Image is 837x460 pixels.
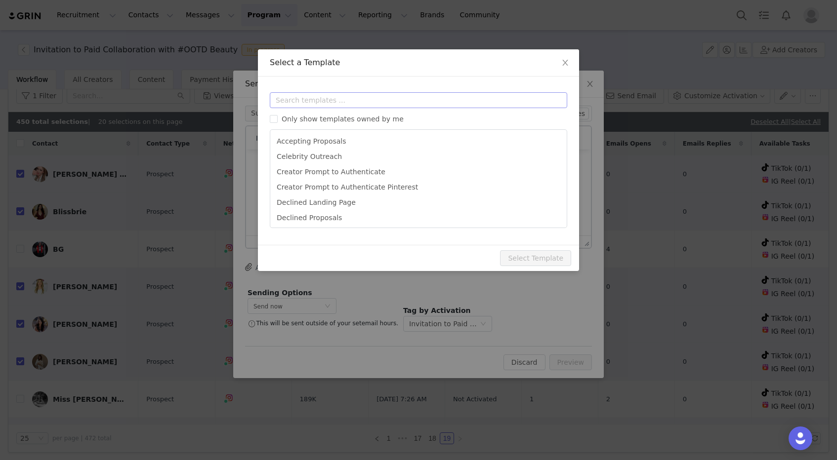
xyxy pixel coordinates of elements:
div: Select a Template [270,57,567,68]
li: Accepting Proposals [274,134,563,149]
body: Rich Text Area. Press ALT-0 for help. [8,8,337,19]
div: Open Intercom Messenger [789,426,812,450]
li: Declined Landing Page [274,195,563,210]
li: Expectation Setting for Posting Content [274,226,563,241]
button: Select Template [500,250,571,266]
li: Declined Proposals [274,210,563,226]
i: icon: close [561,59,569,67]
input: Search templates ... [270,92,567,108]
span: Only show templates owned by me [278,115,408,123]
li: Creator Prompt to Authenticate Pinterest [274,180,563,195]
li: Creator Prompt to Authenticate [274,164,563,180]
li: Celebrity Outreach [274,149,563,164]
button: Close [551,49,579,77]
